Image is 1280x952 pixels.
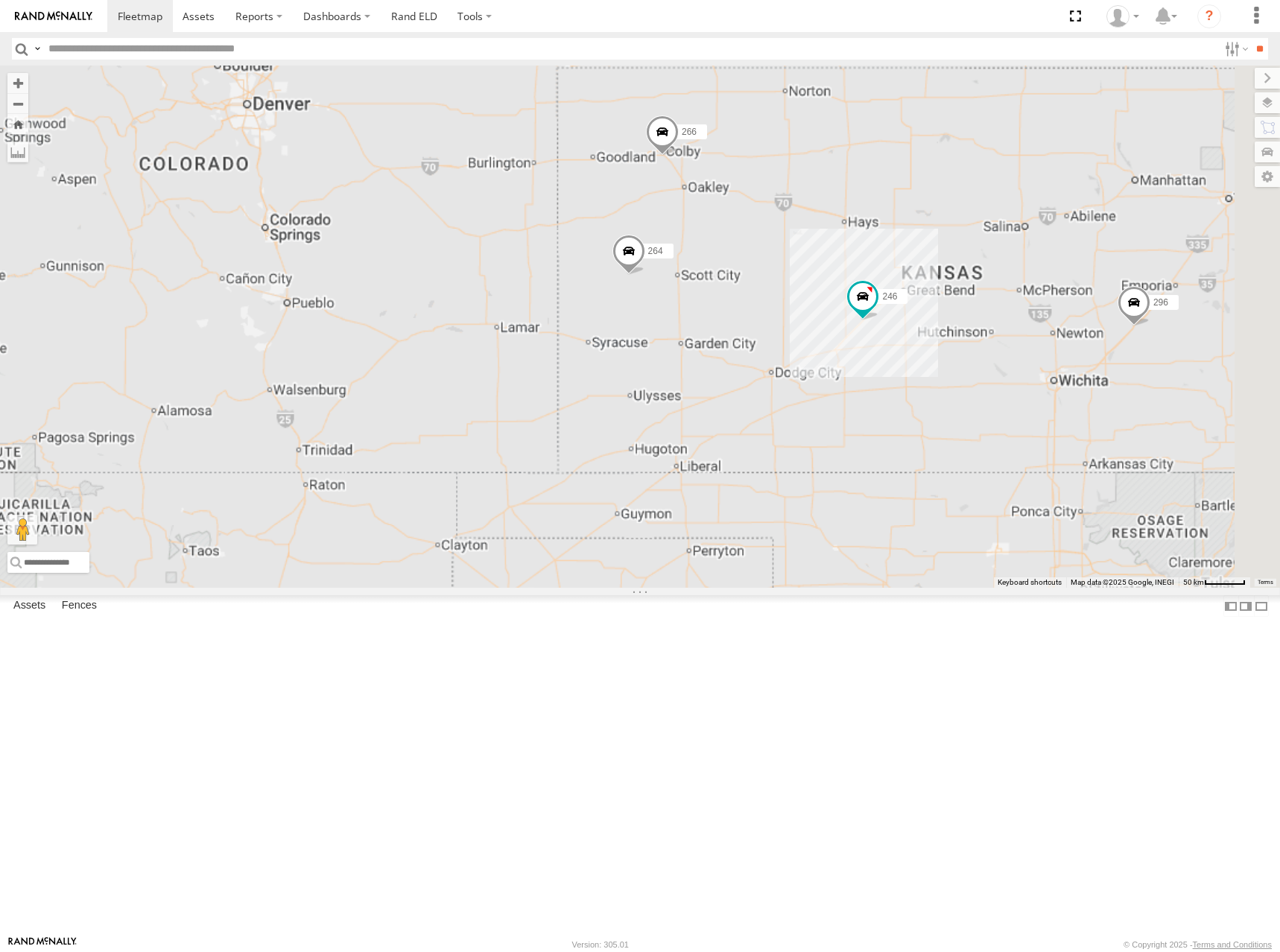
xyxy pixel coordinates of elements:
label: Search Filter Options [1219,38,1251,60]
span: Map data ©2025 Google, INEGI [1071,578,1174,586]
div: Shane Miller [1101,5,1144,28]
label: Hide Summary Table [1254,595,1269,617]
button: Zoom out [7,93,28,114]
span: 246 [882,291,897,302]
button: Keyboard shortcuts [998,577,1062,588]
button: Zoom Home [7,114,28,134]
button: Drag Pegman onto the map to open Street View [7,515,37,545]
a: Terms and Conditions [1193,940,1272,949]
button: Map Scale: 50 km per 52 pixels [1179,577,1250,588]
label: Measure [7,142,28,162]
i: ? [1197,4,1221,28]
div: © Copyright 2025 - [1124,940,1272,949]
span: 264 [648,245,663,256]
span: 296 [1153,297,1168,308]
label: Map Settings [1255,166,1280,187]
label: Assets [6,596,53,617]
label: Dock Summary Table to the Right [1238,595,1253,617]
span: 50 km [1183,578,1204,586]
a: Terms [1258,579,1273,585]
div: Version: 305.01 [572,940,629,949]
label: Fences [54,596,104,617]
a: Visit our Website [8,937,77,952]
label: Search Query [31,38,43,60]
label: Dock Summary Table to the Left [1223,595,1238,617]
span: 266 [682,126,697,136]
img: rand-logo.svg [15,11,92,22]
button: Zoom in [7,73,28,93]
